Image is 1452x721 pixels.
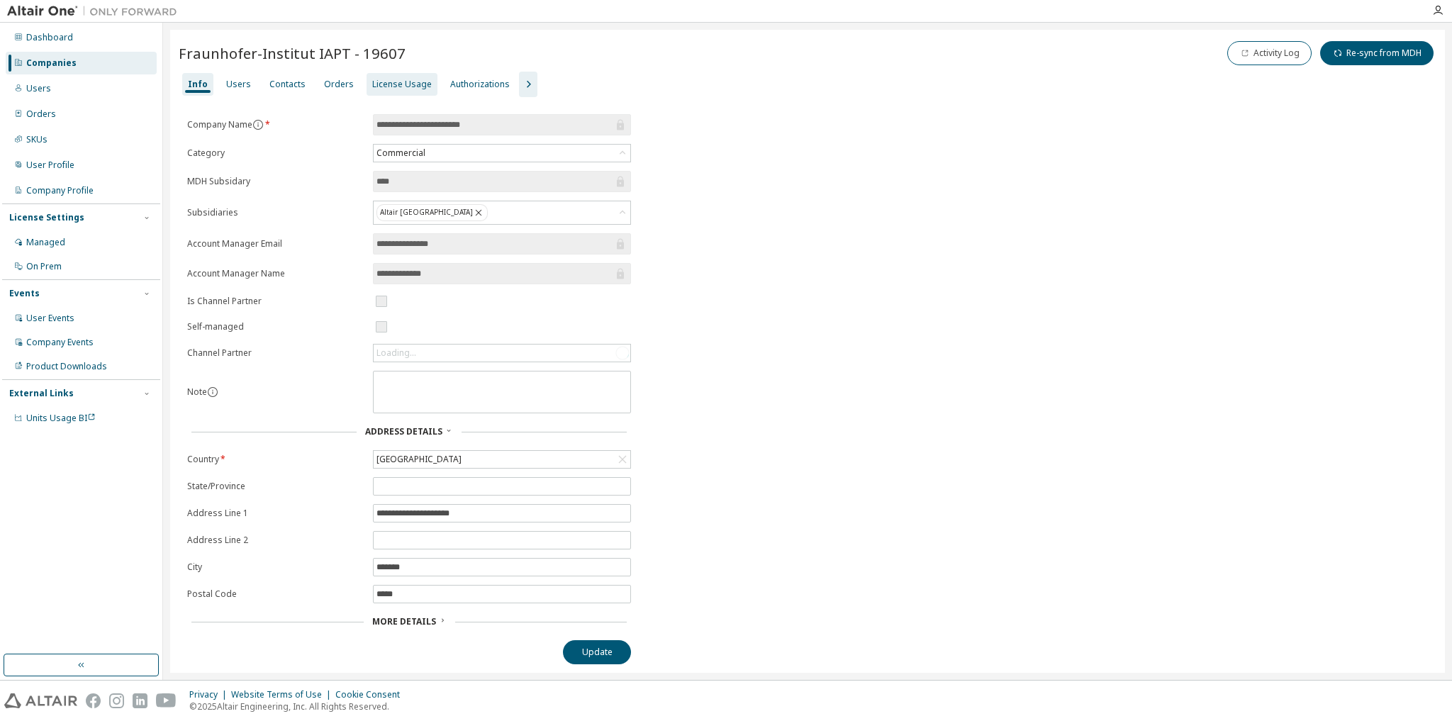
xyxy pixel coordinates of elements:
label: Subsidiaries [187,207,364,218]
div: Commercial [374,145,630,162]
img: youtube.svg [156,693,177,708]
div: Orders [324,79,354,90]
div: Company Events [26,337,94,348]
div: Website Terms of Use [231,689,335,700]
button: Activity Log [1227,41,1312,65]
label: Category [187,147,364,159]
span: More Details [372,615,436,627]
div: Contacts [269,79,306,90]
button: information [252,119,264,130]
div: Loading... [376,347,416,359]
div: [GEOGRAPHIC_DATA] [374,451,630,468]
button: Update [563,640,631,664]
div: Info [188,79,208,90]
label: City [187,561,364,573]
div: Managed [26,237,65,248]
div: Events [9,288,40,299]
div: Commercial [374,145,428,161]
div: Orders [26,108,56,120]
img: instagram.svg [109,693,124,708]
button: information [207,386,218,398]
label: Self-managed [187,321,364,332]
div: License Usage [372,79,432,90]
span: Units Usage BI [26,412,96,424]
div: Authorizations [450,79,510,90]
div: Loading... [374,345,630,362]
div: Companies [26,57,77,69]
span: Fraunhofer-Institut IAPT - 19607 [179,43,406,63]
img: facebook.svg [86,693,101,708]
label: Country [187,454,364,465]
label: MDH Subsidary [187,176,364,187]
label: Postal Code [187,588,364,600]
div: Altair [GEOGRAPHIC_DATA] [376,204,488,221]
div: On Prem [26,261,62,272]
img: altair_logo.svg [4,693,77,708]
p: © 2025 Altair Engineering, Inc. All Rights Reserved. [189,700,408,712]
div: [GEOGRAPHIC_DATA] [374,452,464,467]
div: Altair [GEOGRAPHIC_DATA] [374,201,630,224]
label: Channel Partner [187,347,364,359]
div: Users [226,79,251,90]
label: Address Line 2 [187,535,364,546]
div: Privacy [189,689,231,700]
div: Cookie Consent [335,689,408,700]
span: Address Details [365,425,442,437]
label: Company Name [187,119,364,130]
div: External Links [9,388,74,399]
button: Re-sync from MDH [1320,41,1434,65]
label: Account Manager Email [187,238,364,250]
label: Account Manager Name [187,268,364,279]
div: Users [26,83,51,94]
label: Is Channel Partner [187,296,364,307]
div: License Settings [9,212,84,223]
label: Address Line 1 [187,508,364,519]
div: User Profile [26,160,74,171]
img: linkedin.svg [133,693,147,708]
div: Product Downloads [26,361,107,372]
img: Altair One [7,4,184,18]
div: Dashboard [26,32,73,43]
div: Company Profile [26,185,94,196]
label: Note [187,386,207,398]
label: State/Province [187,481,364,492]
div: SKUs [26,134,48,145]
div: User Events [26,313,74,324]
